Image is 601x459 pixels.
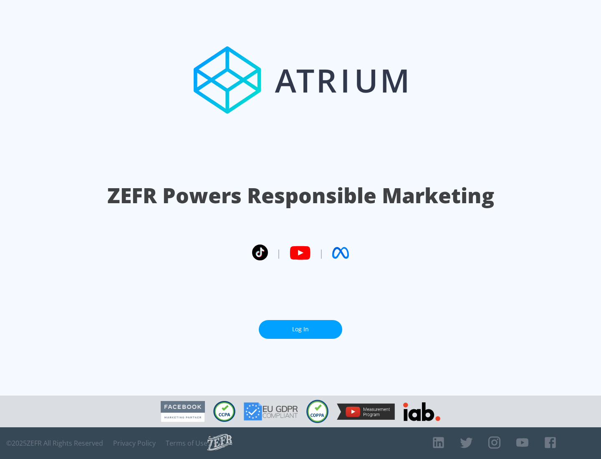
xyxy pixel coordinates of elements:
span: © 2025 ZEFR All Rights Reserved [6,439,103,447]
h1: ZEFR Powers Responsible Marketing [107,181,494,210]
img: CCPA Compliant [213,401,235,422]
a: Log In [259,320,342,339]
img: Facebook Marketing Partner [161,401,205,422]
a: Terms of Use [166,439,207,447]
img: COPPA Compliant [306,400,328,423]
span: | [319,247,324,259]
span: | [276,247,281,259]
a: Privacy Policy [113,439,156,447]
img: IAB [403,402,440,421]
img: YouTube Measurement Program [337,404,395,420]
img: GDPR Compliant [244,402,298,421]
